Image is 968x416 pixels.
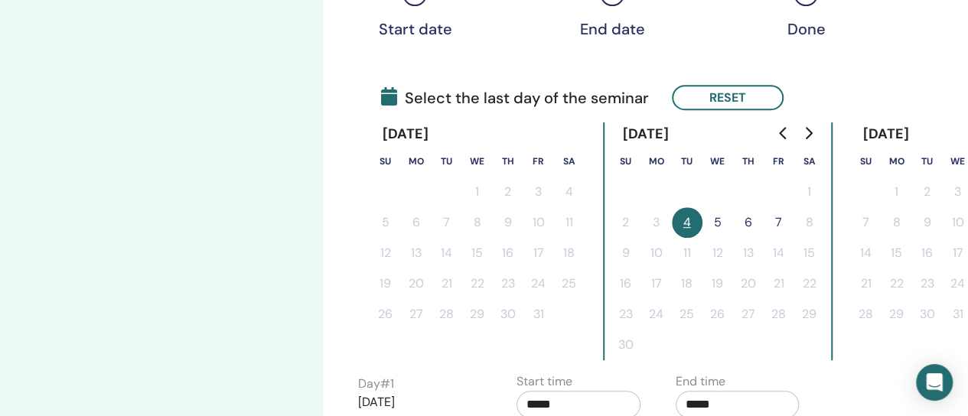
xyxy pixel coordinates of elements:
[916,364,953,401] div: Open Intercom Messenger
[851,299,882,330] button: 28
[462,238,493,268] button: 15
[912,238,943,268] button: 16
[376,20,453,38] div: Start date
[702,268,733,299] button: 19
[554,207,585,238] button: 11
[794,207,825,238] button: 8
[912,177,943,207] button: 2
[611,207,641,238] button: 2
[358,375,394,393] label: Day # 1
[358,393,482,411] p: [DATE]
[851,238,882,268] button: 14
[702,238,733,268] button: 12
[851,207,882,238] button: 7
[764,207,794,238] button: 7
[611,122,682,146] div: [DATE]
[462,177,493,207] button: 1
[432,299,462,330] button: 28
[794,238,825,268] button: 15
[432,207,462,238] button: 7
[702,207,733,238] button: 5
[641,238,672,268] button: 10
[462,299,493,330] button: 29
[432,268,462,299] button: 21
[912,207,943,238] button: 9
[672,207,702,238] button: 4
[493,177,523,207] button: 2
[882,146,912,177] th: Monday
[768,20,844,38] div: Done
[796,118,820,148] button: Go to next month
[702,299,733,330] button: 26
[672,85,784,110] button: Reset
[733,146,764,177] th: Thursday
[764,238,794,268] button: 14
[851,146,882,177] th: Sunday
[432,146,462,177] th: Tuesday
[676,372,725,391] label: End time
[641,299,672,330] button: 24
[794,177,825,207] button: 1
[672,268,702,299] button: 18
[851,122,922,146] div: [DATE]
[523,207,554,238] button: 10
[462,146,493,177] th: Wednesday
[912,268,943,299] button: 23
[401,268,432,299] button: 20
[611,299,641,330] button: 23
[370,122,442,146] div: [DATE]
[882,268,912,299] button: 22
[794,146,825,177] th: Saturday
[401,207,432,238] button: 6
[401,238,432,268] button: 13
[733,207,764,238] button: 6
[370,207,401,238] button: 5
[523,146,554,177] th: Friday
[493,207,523,238] button: 9
[851,268,882,299] button: 21
[523,268,554,299] button: 24
[764,146,794,177] th: Friday
[882,299,912,330] button: 29
[370,146,401,177] th: Sunday
[523,299,554,330] button: 31
[493,299,523,330] button: 30
[381,86,649,109] span: Select the last day of the seminar
[641,207,672,238] button: 3
[523,177,554,207] button: 3
[370,299,401,330] button: 26
[611,146,641,177] th: Sunday
[672,238,702,268] button: 11
[702,146,733,177] th: Wednesday
[882,177,912,207] button: 1
[370,268,401,299] button: 19
[733,238,764,268] button: 13
[882,207,912,238] button: 8
[764,268,794,299] button: 21
[401,146,432,177] th: Monday
[574,20,650,38] div: End date
[493,146,523,177] th: Thursday
[611,238,641,268] button: 9
[733,268,764,299] button: 20
[611,268,641,299] button: 16
[733,299,764,330] button: 27
[462,268,493,299] button: 22
[641,268,672,299] button: 17
[764,299,794,330] button: 28
[771,118,796,148] button: Go to previous month
[523,238,554,268] button: 17
[672,299,702,330] button: 25
[554,177,585,207] button: 4
[882,238,912,268] button: 15
[517,372,572,391] label: Start time
[794,268,825,299] button: 22
[462,207,493,238] button: 8
[493,268,523,299] button: 23
[912,299,943,330] button: 30
[611,330,641,360] button: 30
[912,146,943,177] th: Tuesday
[672,146,702,177] th: Tuesday
[370,238,401,268] button: 12
[432,238,462,268] button: 14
